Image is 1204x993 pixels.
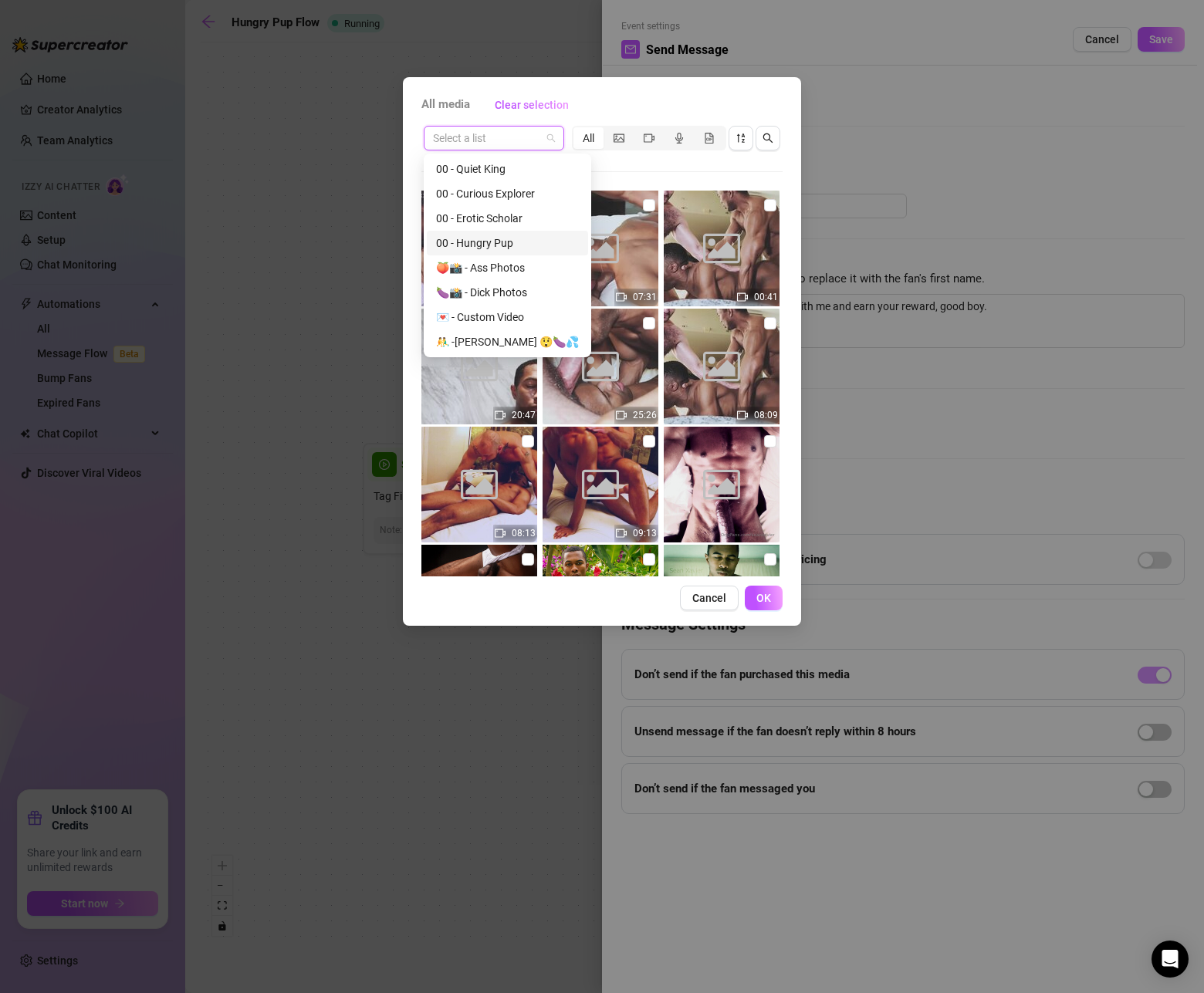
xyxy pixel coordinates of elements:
span: 20:47 [512,410,536,421]
span: video-camera [737,292,748,302]
span: video-camera [737,410,748,421]
div: Open Intercom Messenger [1152,941,1189,978]
button: Cancel [680,586,739,610]
div: segmented control [572,126,726,150]
span: 08:13 [512,528,536,539]
button: sort-descending [729,126,753,150]
span: 25:26 [633,410,657,421]
div: 00 - Curious Explorer [436,185,579,202]
div: 00 - Hungry Pup [436,235,579,252]
div: 00 - Quiet King [427,157,588,181]
div: 00 - Hungry Pup [427,231,588,255]
span: OK [756,592,771,604]
span: search [763,133,773,144]
span: video-camera [616,292,627,302]
span: video-camera [495,528,506,539]
span: All media [421,96,470,114]
div: 💌 - Custom Video [436,309,579,326]
button: Clear selection [482,93,581,117]
div: 🍑📸 - Ass Photos [427,255,588,280]
button: OK [745,586,783,610]
div: 00 - Erotic Scholar [427,206,588,231]
span: video-camera [616,410,627,421]
div: 🍆📸 - Dick Photos [427,280,588,305]
span: file-gif [704,133,715,144]
span: 09:13 [633,528,657,539]
div: 🤼‍♂️ -Andre Donovan 😲🍆💦 [427,329,588,354]
span: 00:41 [754,292,778,302]
div: 00 - Erotic Scholar [436,210,579,227]
span: video-camera [616,528,627,539]
span: sort-descending [736,133,746,144]
div: 00 - Quiet King [436,160,579,177]
div: 🍑📸 - Ass Photos [436,259,579,276]
div: 🍆📸 - Dick Photos [436,284,579,301]
div: 💌 - Custom Video [427,305,588,329]
span: Clear selection [495,99,569,111]
div: 00 - Curious Explorer [427,181,588,206]
div: All [573,127,604,149]
span: 08:09 [754,410,778,421]
div: 🤼‍♂️ -[PERSON_NAME] 😲🍆💦 [436,333,579,350]
span: video-camera [644,133,654,144]
span: Cancel [692,592,726,604]
span: 07:31 [633,292,657,302]
span: video-camera [495,410,506,421]
span: picture [614,133,624,144]
span: audio [674,133,685,144]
